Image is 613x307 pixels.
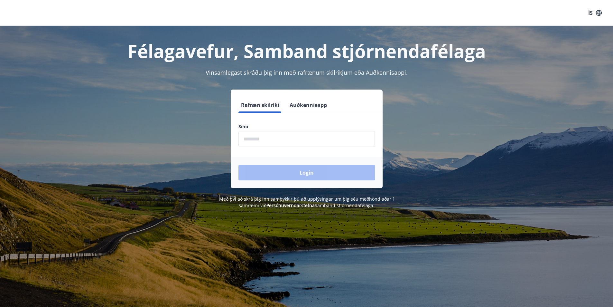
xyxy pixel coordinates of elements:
span: Með því að skrá þig inn samþykkir þú að upplýsingar um þig séu meðhöndlaðar í samræmi við Samband... [219,196,394,208]
button: Auðkennisapp [287,97,330,113]
span: Vinsamlegast skráðu þig inn með rafrænum skilríkjum eða Auðkennisappi. [206,69,408,76]
h1: Félagavefur, Samband stjórnendafélaga [83,39,531,63]
button: Rafræn skilríki [238,97,282,113]
button: ÍS [585,7,605,19]
label: Sími [238,123,375,130]
a: Persónuverndarstefna [266,202,315,208]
